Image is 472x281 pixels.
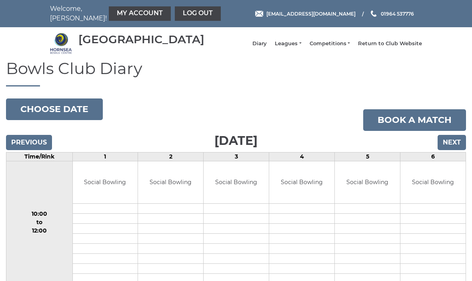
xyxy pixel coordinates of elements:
[255,11,263,17] img: Email
[6,98,103,120] button: Choose date
[381,10,414,16] span: 01964 537776
[363,109,466,131] a: Book a match
[335,153,400,161] td: 5
[275,40,301,47] a: Leagues
[73,161,138,203] td: Social Bowling
[371,10,376,17] img: Phone us
[370,10,414,18] a: Phone us 01964 537776
[72,153,138,161] td: 1
[400,161,466,203] td: Social Bowling
[269,153,335,161] td: 4
[310,40,350,47] a: Competitions
[255,10,356,18] a: Email [EMAIL_ADDRESS][DOMAIN_NAME]
[204,161,269,203] td: Social Bowling
[6,153,73,161] td: Time/Rink
[335,161,400,203] td: Social Bowling
[78,33,204,46] div: [GEOGRAPHIC_DATA]
[266,10,356,16] span: [EMAIL_ADDRESS][DOMAIN_NAME]
[358,40,422,47] a: Return to Club Website
[138,161,203,203] td: Social Bowling
[6,135,52,150] input: Previous
[175,6,221,21] a: Log out
[438,135,466,150] input: Next
[269,161,334,203] td: Social Bowling
[400,153,466,161] td: 6
[252,40,267,47] a: Diary
[109,6,171,21] a: My Account
[50,32,72,54] img: Hornsea Bowls Centre
[138,153,204,161] td: 2
[6,60,466,86] h1: Bowls Club Diary
[50,4,198,23] nav: Welcome, [PERSON_NAME]!
[204,153,269,161] td: 3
